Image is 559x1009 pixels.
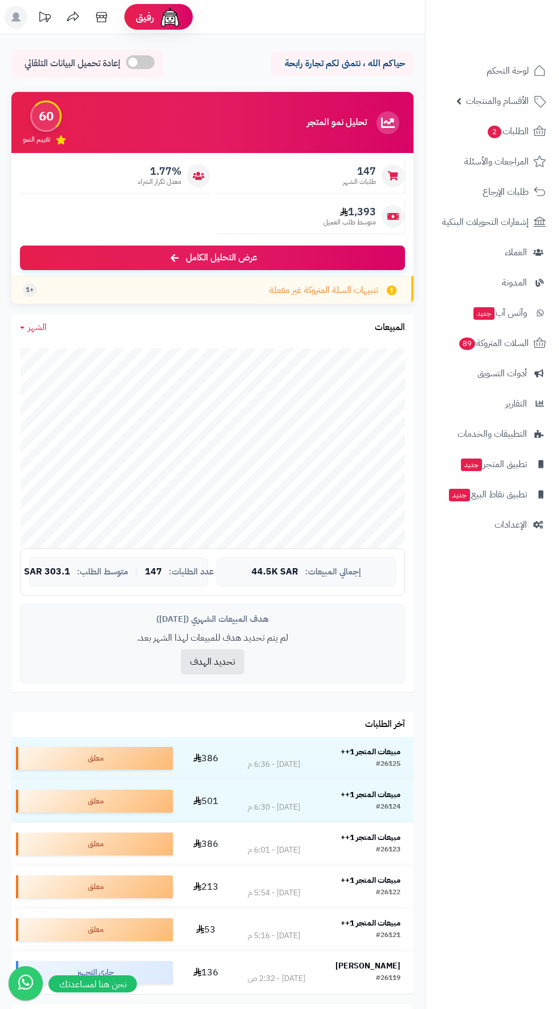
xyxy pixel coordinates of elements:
[432,299,552,327] a: وآتس آبجديد
[23,135,50,144] span: تقييم النمو
[481,9,548,33] img: logo-2.png
[177,866,234,908] td: 213
[16,918,173,941] div: معلق
[159,6,181,29] img: ai-face.png
[376,845,400,856] div: #26123
[488,126,501,138] span: 2
[20,246,405,270] a: عرض التحليل الكامل
[343,165,376,178] span: 147
[376,759,400,770] div: #26125
[341,831,400,843] strong: مبيعات المتجر 1++
[248,973,305,984] div: [DATE] - 2:32 ص
[305,567,361,577] span: إجمالي المبيعات:
[145,567,162,577] span: 147
[343,177,376,187] span: طلبات الشهر
[25,57,120,70] span: إعادة تحميل البيانات التلقائي
[181,649,244,674] button: تحديد الهدف
[138,165,181,178] span: 1.77%
[460,456,527,472] span: تطبيق المتجر
[449,489,470,501] span: جديد
[376,887,400,899] div: #26122
[442,214,529,230] span: إشعارات التحويلات البنكية
[457,426,527,442] span: التطبيقات والخدمات
[77,567,128,577] span: متوسط الطلب:
[505,244,527,260] span: العملاء
[376,930,400,942] div: #26121
[432,329,552,357] a: السلات المتروكة89
[495,517,527,533] span: الإعدادات
[138,177,181,187] span: معدل تكرار الشراء
[135,568,138,576] span: |
[29,613,396,625] div: هدف المبيعات الشهري ([DATE])
[341,789,400,801] strong: مبيعات المتجر 1++
[365,719,405,730] h3: آخر الطلبات
[466,93,529,109] span: الأقسام والمنتجات
[432,481,552,508] a: تطبيق نقاط البيعجديد
[464,154,529,170] span: المراجعات والأسئلة
[177,737,234,779] td: 386
[307,118,367,128] h3: تحليل نمو المتجر
[248,802,300,813] div: [DATE] - 6:30 م
[461,459,482,471] span: جديد
[16,790,173,813] div: معلق
[323,218,376,227] span: متوسط طلب العميل
[335,960,400,972] strong: [PERSON_NAME]
[459,337,475,350] span: 89
[248,759,300,770] div: [DATE] - 6:36 م
[323,206,376,218] span: 1,393
[376,973,400,984] div: #26119
[505,396,527,412] span: التقارير
[26,285,34,295] span: +1
[432,360,552,387] a: أدوات التسويق
[376,802,400,813] div: #26124
[448,487,527,503] span: تطبيق نقاط البيع
[432,178,552,206] a: طلبات الإرجاع
[136,10,154,24] span: رفيق
[502,275,527,291] span: المدونة
[432,420,552,448] a: التطبيقات والخدمات
[177,951,234,994] td: 136
[432,57,552,85] a: لوحة التحكم
[473,307,495,320] span: جديد
[279,57,405,70] p: حياكم الله ، نتمنى لكم تجارة رابحة
[16,833,173,855] div: معلق
[487,123,529,139] span: الطلبات
[269,284,378,297] span: تنبيهات السلة المتروكة غير مفعلة
[477,365,527,381] span: أدوات التسويق
[28,320,47,334] span: الشهر
[186,251,257,264] span: عرض التحليل الكامل
[341,746,400,758] strong: مبيعات المتجر 1++
[432,208,552,236] a: إشعارات التحويلات البنكية
[16,875,173,898] div: معلق
[432,269,552,296] a: المدونة
[432,118,552,145] a: الطلبات2
[20,321,47,334] a: الشهر
[432,451,552,478] a: تطبيق المتجرجديد
[248,845,300,856] div: [DATE] - 6:01 م
[252,567,298,577] span: 44.5K SAR
[29,632,396,645] p: لم يتم تحديد هدف للمبيعات لهذا الشهر بعد.
[16,747,173,770] div: معلق
[248,930,300,942] div: [DATE] - 5:16 م
[375,323,405,333] h3: المبيعات
[177,908,234,951] td: 53
[169,567,214,577] span: عدد الطلبات:
[432,511,552,538] a: الإعدادات
[432,148,552,175] a: المراجعات والأسئلة
[30,6,59,31] a: تحديثات المنصة
[432,239,552,266] a: العملاء
[432,390,552,417] a: التقارير
[16,961,173,984] div: جاري التجهيز
[483,184,529,200] span: طلبات الإرجاع
[177,780,234,822] td: 501
[341,874,400,886] strong: مبيعات المتجر 1++
[458,335,529,351] span: السلات المتروكة
[472,305,527,321] span: وآتس آب
[248,887,300,899] div: [DATE] - 5:54 م
[177,823,234,865] td: 386
[24,567,70,577] span: 303.1 SAR
[341,917,400,929] strong: مبيعات المتجر 1++
[487,63,529,79] span: لوحة التحكم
